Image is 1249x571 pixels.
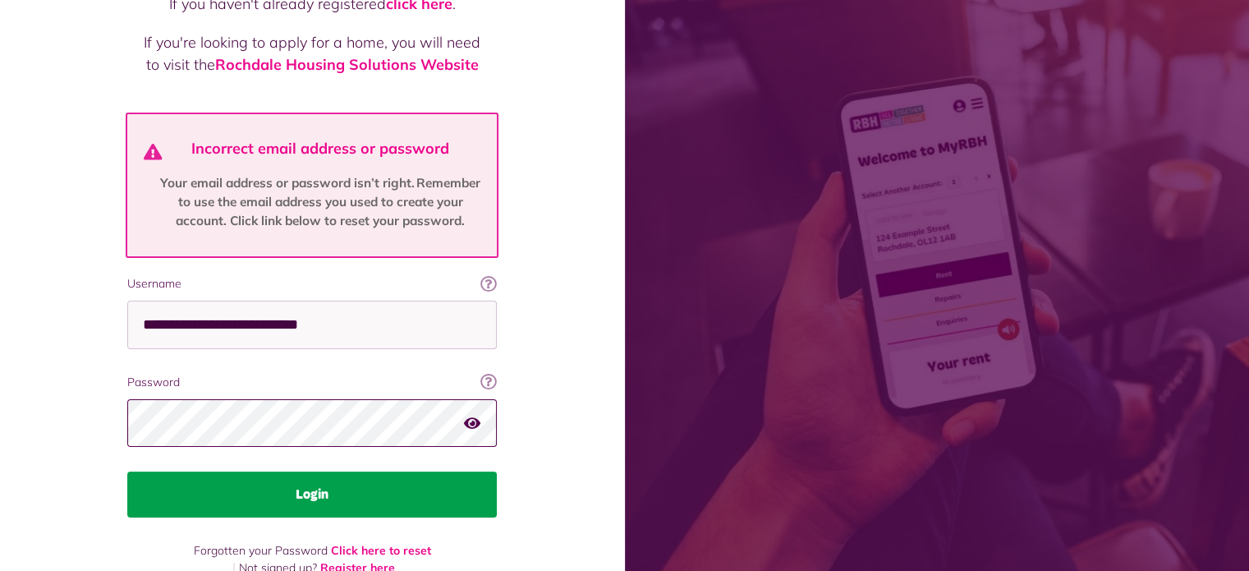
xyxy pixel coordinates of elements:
[127,472,497,518] button: Login
[127,374,497,391] label: Password
[194,543,328,558] span: Forgotten your Password
[215,55,479,74] a: Rochdale Housing Solutions Website
[154,140,488,158] h4: Incorrect email address or password
[127,275,497,292] label: Username
[331,543,431,558] a: Click here to reset
[144,31,480,76] p: If you're looking to apply for a home, you will need to visit the
[154,174,488,231] p: Your email address or password isn’t right. Remember to use the email address you used to create ...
